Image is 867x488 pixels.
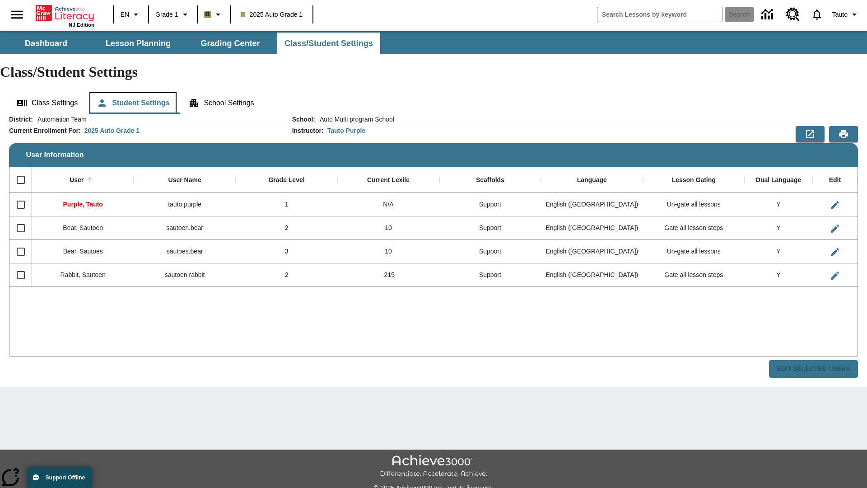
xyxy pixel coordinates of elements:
[9,92,858,114] div: Class/Student Settings
[826,243,844,261] button: Edit User
[205,9,210,20] span: B
[185,33,275,54] button: Grading Center
[4,1,30,28] button: Open side menu
[284,38,373,49] span: Class/Student Settings
[439,216,541,240] div: Support
[168,176,201,184] div: User Name
[236,263,337,287] div: 2
[745,216,812,240] div: Y
[367,176,410,184] div: Current Lexile
[476,176,504,184] div: Scaffolds
[745,263,812,287] div: Y
[826,196,844,214] button: Edit User
[439,263,541,287] div: Support
[70,176,84,184] div: User
[829,6,863,23] button: Profile/Settings
[380,455,487,478] img: Achieve3000 Differentiate Accelerate Achieve
[541,216,643,240] div: English (US)
[9,92,85,114] button: Class Settings
[134,263,235,287] div: sautoen.rabbit
[236,193,337,216] div: 1
[36,4,94,22] a: Home
[25,38,67,49] span: Dashboard
[134,240,235,263] div: sautoes.bear
[200,6,227,23] button: Boost Class color is light brown. Change class color
[89,92,177,114] button: Student Settings
[315,115,394,124] span: Auto Multi program School
[327,126,366,135] div: Tauto Purple
[121,10,129,19] span: EN
[826,267,844,285] button: Edit User
[277,33,380,54] button: Class/Student Settings
[63,201,103,208] span: Purple, Tauto
[33,115,87,124] span: Automation Team
[796,126,825,142] button: Export to CSV
[268,176,304,184] div: Grade Level
[69,22,94,28] span: NJ Edition
[292,116,315,123] h2: School :
[134,216,235,240] div: sautoen.bear
[541,193,643,216] div: English (US)
[577,176,607,184] div: Language
[152,6,194,23] button: Grade: Grade 1, Select a grade
[541,263,643,287] div: English (US)
[829,176,841,184] div: Edit
[672,176,716,184] div: Lesson Gating
[134,193,235,216] div: tauto.purple
[832,10,848,19] span: Tauto
[826,220,844,238] button: Edit User
[1,33,91,54] button: Dashboard
[439,240,541,263] div: Support
[236,216,337,240] div: 2
[643,193,745,216] div: Un-gate all lessons
[9,115,858,378] div: User Information
[337,216,439,240] div: 10
[181,92,261,114] button: School Settings
[241,10,303,19] span: 2025 Auto Grade 1
[756,176,801,184] div: Dual Language
[84,126,140,135] div: 2025 Auto Grade 1
[745,240,812,263] div: Y
[117,6,145,23] button: Language: EN, Select a language
[46,474,85,481] span: Support Offline
[63,224,103,231] span: Bear, Sautoen
[9,116,33,123] h2: District :
[27,467,92,488] button: Support Offline
[541,240,643,263] div: English (US)
[643,216,745,240] div: Gate all lesson steps
[337,263,439,287] div: -215
[63,248,103,255] span: Bear, Sautoes
[9,127,81,135] h2: Current Enrollment For :
[36,3,94,28] div: Home
[155,10,178,19] span: Grade 1
[93,33,183,54] button: Lesson Planning
[200,38,260,49] span: Grading Center
[26,151,84,159] span: User Information
[337,240,439,263] div: 10
[292,127,324,135] h2: Instructor :
[337,193,439,216] div: N/A
[643,263,745,287] div: Gate all lesson steps
[781,2,805,27] a: Resource Center, Will open in new tab
[61,271,106,278] span: Rabbit, Sautoen
[805,3,829,26] a: Notifications
[236,240,337,263] div: 3
[439,193,541,216] div: Support
[106,38,171,49] span: Lesson Planning
[829,126,858,142] button: Print Preview
[643,240,745,263] div: Un-gate all lessons
[597,7,722,22] input: search field
[756,2,781,27] a: Data Center
[745,193,812,216] div: Y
